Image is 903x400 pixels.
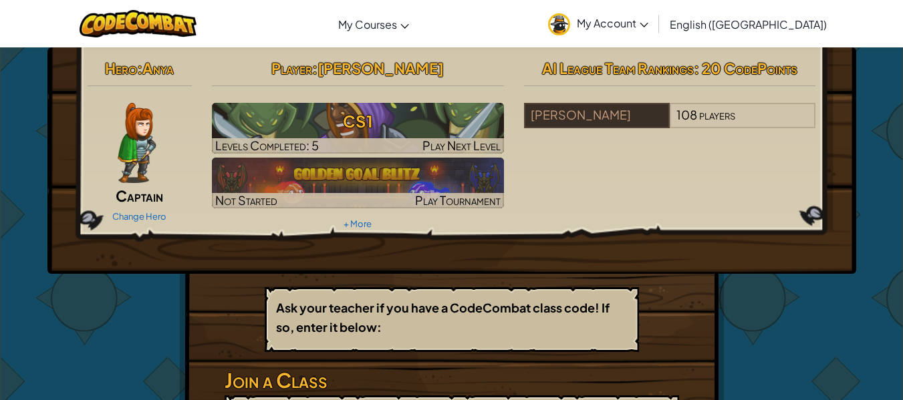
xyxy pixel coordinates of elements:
span: players [699,107,735,122]
span: English ([GEOGRAPHIC_DATA]) [670,17,827,31]
span: 108 [676,107,697,122]
img: Golden Goal [212,158,504,208]
a: [PERSON_NAME]108players [524,116,816,131]
span: Play Next Level [422,138,501,153]
b: Ask your teacher if you have a CodeCombat class code! If so, enter it below: [276,300,610,335]
span: [PERSON_NAME] [317,59,444,77]
img: captain-pose.png [118,103,156,183]
span: Captain [116,186,163,205]
h3: Join a Class [225,365,679,395]
span: AI League Team Rankings [542,59,694,77]
span: Anya [142,59,174,77]
span: Play Tournament [415,192,501,208]
img: CodeCombat logo [80,10,197,37]
div: [PERSON_NAME] [524,103,670,128]
a: Not StartedPlay Tournament [212,158,504,208]
a: + More [344,218,372,229]
span: : [137,59,142,77]
a: English ([GEOGRAPHIC_DATA]) [663,6,833,42]
h3: CS1 [212,106,504,136]
span: My Account [577,16,648,30]
span: Levels Completed: 5 [215,138,319,153]
img: CS1 [212,103,504,154]
a: Change Hero [112,211,166,222]
a: My Account [541,3,655,45]
img: avatar [548,13,570,35]
a: Play Next Level [212,103,504,154]
span: My Courses [338,17,397,31]
span: Player [271,59,312,77]
span: : 20 CodePoints [694,59,797,77]
span: Not Started [215,192,277,208]
span: Hero [105,59,137,77]
span: : [312,59,317,77]
a: My Courses [332,6,416,42]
